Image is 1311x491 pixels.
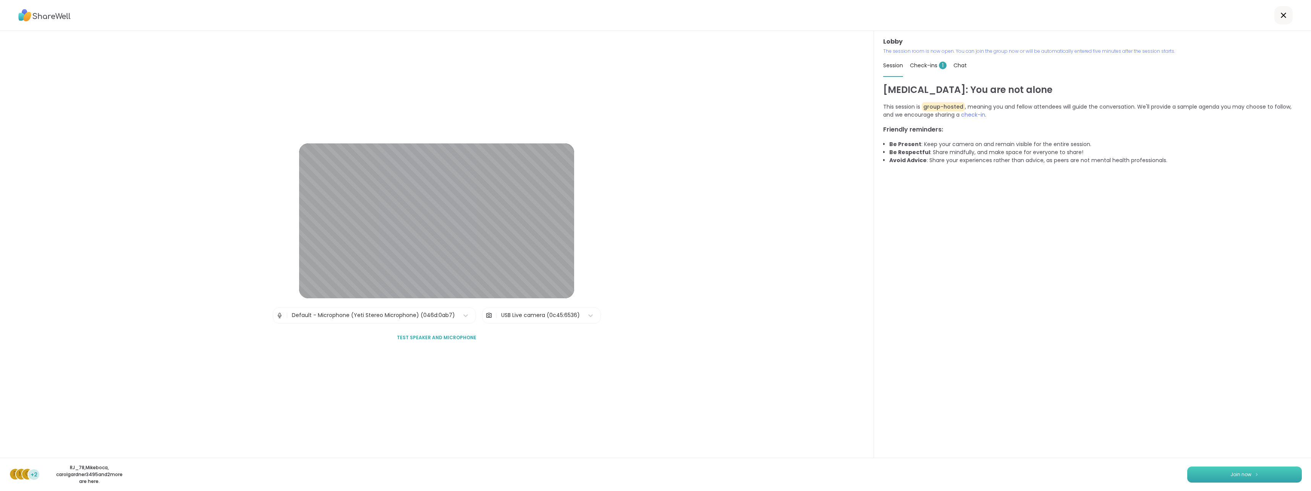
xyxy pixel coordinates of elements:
li: : Share mindfully, and make space for everyone to share! [889,148,1302,156]
li: : Share your experiences rather than advice, as peers are not mental health professionals. [889,156,1302,164]
span: check-in [961,111,985,119]
span: | [286,308,288,323]
img: Camera [486,308,492,323]
span: c [25,469,30,479]
h1: [MEDICAL_DATA]: You are not alone [883,83,1302,97]
span: +2 [31,471,37,479]
p: RJ_78 , Mikeboca , carolgardner3495 and 2 more are here. [47,464,132,485]
span: Chat [953,62,967,69]
h3: Lobby [883,37,1302,46]
img: ShareWell Logomark [1254,472,1259,476]
h3: Friendly reminders: [883,125,1302,134]
p: The session room is now open. You can join the group now or will be automatically entered five mi... [883,48,1302,55]
b: Be Present [889,140,921,148]
span: R [13,469,17,479]
span: M [19,469,24,479]
li: : Keep your camera on and remain visible for the entire session. [889,140,1302,148]
p: This session is , meaning you and fellow attendees will guide the conversation. We'll provide a s... [883,103,1302,119]
b: Avoid Advice [889,156,927,164]
span: Session [883,62,903,69]
span: 1 [939,62,947,69]
span: Check-ins [910,62,947,69]
span: Join now [1230,471,1251,478]
button: Join now [1187,467,1302,483]
button: Test speaker and microphone [394,330,479,346]
div: Default - Microphone (Yeti Stereo Microphone) (046d:0ab7) [292,311,455,319]
span: group-hosted [922,102,965,111]
img: ShareWell Logo [18,7,71,24]
img: Microphone [276,308,283,323]
b: Be Respectful [889,148,930,156]
div: USB Live camera (0c45:6536) [501,311,580,319]
span: | [495,308,497,323]
span: Test speaker and microphone [397,334,476,341]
